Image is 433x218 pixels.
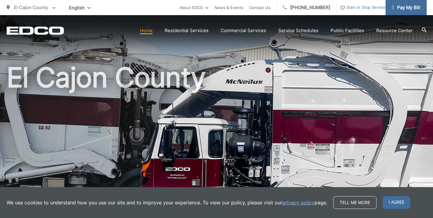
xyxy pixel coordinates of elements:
[376,27,413,34] a: Resource Center
[14,5,48,10] span: El Cajon County
[7,26,64,35] a: EDCD logo. Return to the homepage.
[249,4,270,11] a: Contact Us
[165,27,208,34] a: Residential Services
[64,2,95,13] span: English
[383,196,410,209] span: I agree
[331,27,364,34] a: Public Facilities
[215,4,243,11] a: News & Events
[392,4,420,11] span: Pay My Bill
[179,4,208,11] a: About EDCO
[7,199,327,206] p: We use cookies to understand how you use our site and to improve your experience. To view our pol...
[140,27,153,34] a: Home
[278,27,318,34] a: Service Schedules
[282,199,315,206] a: privacy policy
[221,27,266,34] a: Commercial Services
[333,196,376,209] a: Tell me more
